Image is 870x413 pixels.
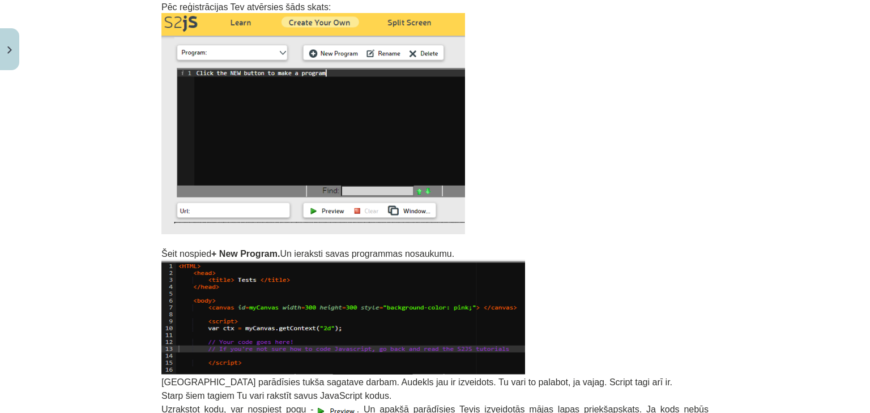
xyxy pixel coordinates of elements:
span: Starp šiem tagiem Tu vari rakstīt savus JavaScript kodus. [161,391,391,401]
img: icon-close-lesson-0947bae3869378f0d4975bcd49f059093ad1ed9edebbc8119c70593378902aed.svg [7,46,12,54]
b: + New Program. [211,249,280,259]
span: [GEOGRAPHIC_DATA] parādīsies tukša sagatave darbam. Audekls jau ir izveidots. Tu vari to palabot,... [161,377,672,387]
span: Pēc reģistrācijas Tev atvērsies šāds skats: [161,2,331,12]
span: Šeit nospied Un ieraksti savas programmas nosaukumu. [161,249,454,259]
